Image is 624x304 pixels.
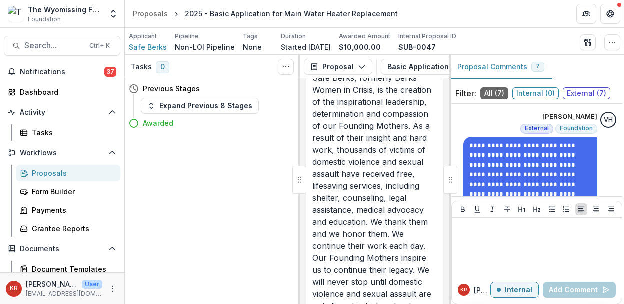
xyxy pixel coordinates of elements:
[32,168,112,178] div: Proposals
[10,285,18,292] div: Karen Rightmire
[304,59,372,75] button: Proposal
[542,112,597,122] p: [PERSON_NAME]
[4,104,120,120] button: Open Activity
[471,203,483,215] button: Underline
[4,36,120,56] button: Search...
[175,42,235,52] p: Non-LOI Pipeline
[20,149,104,157] span: Workflows
[32,264,112,274] div: Document Templates
[20,108,104,117] span: Activity
[576,4,596,24] button: Partners
[32,186,112,197] div: Form Builder
[26,289,102,298] p: [EMAIL_ADDRESS][DOMAIN_NAME]
[381,59,479,75] button: Basic Application
[449,55,552,79] button: Proposal Comments
[398,42,436,52] p: SUB-0047
[516,203,528,215] button: Heading 1
[486,203,498,215] button: Italicize
[525,125,549,132] span: External
[604,117,613,123] div: Valeri Harteg
[16,261,120,277] a: Document Templates
[24,41,83,50] span: Search...
[461,287,467,292] div: Karen Rightmire
[281,32,306,41] p: Duration
[501,203,513,215] button: Strike
[8,6,24,22] img: The Wyomissing Foundation
[600,4,620,24] button: Get Help
[32,127,112,138] div: Tasks
[32,223,112,234] div: Grantee Reports
[87,40,112,51] div: Ctrl + K
[243,32,258,41] p: Tags
[32,205,112,215] div: Payments
[129,6,172,21] a: Proposals
[106,283,118,295] button: More
[185,8,398,19] div: 2025 - Basic Application for Main Water Heater Replacement
[590,203,602,215] button: Align Center
[490,282,539,298] button: Internal
[104,67,116,77] span: 37
[512,87,559,99] span: Internal ( 0 )
[26,279,78,289] p: [PERSON_NAME]
[156,61,169,73] span: 0
[339,32,390,41] p: Awarded Amount
[16,124,120,141] a: Tasks
[243,42,262,52] p: None
[281,42,331,52] p: Started [DATE]
[82,280,102,289] p: User
[106,4,120,24] button: Open entity switcher
[4,84,120,100] a: Dashboard
[560,203,572,215] button: Ordered List
[133,8,168,19] div: Proposals
[546,203,558,215] button: Bullet List
[16,183,120,200] a: Form Builder
[457,203,469,215] button: Bold
[474,285,490,295] p: [PERSON_NAME]
[28,4,102,15] div: The Wyomissing Foundation
[398,32,456,41] p: Internal Proposal ID
[575,203,587,215] button: Align Left
[20,68,104,76] span: Notifications
[28,15,61,24] span: Foundation
[455,87,476,99] p: Filter:
[129,6,402,21] nav: breadcrumb
[505,286,532,294] p: Internal
[129,32,157,41] p: Applicant
[531,203,543,215] button: Heading 2
[4,64,120,80] button: Notifications37
[16,220,120,237] a: Grantee Reports
[480,87,508,99] span: All ( 7 )
[175,32,199,41] p: Pipeline
[141,98,259,114] button: Expand Previous 8 Stages
[20,245,104,253] span: Documents
[143,83,200,94] h4: Previous Stages
[143,118,173,128] h4: Awarded
[4,241,120,257] button: Open Documents
[563,87,610,99] span: External ( 7 )
[131,63,152,71] h3: Tasks
[16,202,120,218] a: Payments
[560,125,593,132] span: Foundation
[20,87,112,97] div: Dashboard
[543,282,616,298] button: Add Comment
[339,42,381,52] p: $10,000.00
[4,145,120,161] button: Open Workflows
[536,63,540,70] span: 7
[605,203,617,215] button: Align Right
[16,165,120,181] a: Proposals
[278,59,294,75] button: Toggle View Cancelled Tasks
[129,42,167,52] a: Safe Berks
